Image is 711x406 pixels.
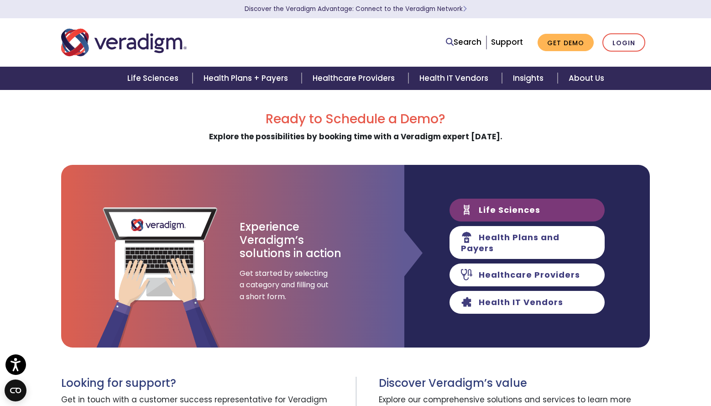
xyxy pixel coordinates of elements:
[408,67,502,90] a: Health IT Vendors
[558,67,615,90] a: About Us
[463,5,467,13] span: Learn More
[240,268,331,303] span: Get started by selecting a category and filling out a short form.
[61,27,187,58] img: Veradigm logo
[209,131,502,142] strong: Explore the possibilities by booking time with a Veradigm expert [DATE].
[61,377,349,390] h3: Looking for support?
[61,111,650,127] h2: Ready to Schedule a Demo?
[116,67,192,90] a: Life Sciences
[446,36,481,48] a: Search
[193,67,302,90] a: Health Plans + Payers
[5,380,26,401] button: Open CMP widget
[240,221,342,260] h3: Experience Veradigm’s solutions in action
[491,37,523,47] a: Support
[502,67,557,90] a: Insights
[379,377,650,390] h3: Discover Veradigm’s value
[538,34,594,52] a: Get Demo
[302,67,408,90] a: Healthcare Providers
[602,33,645,52] a: Login
[245,5,467,13] a: Discover the Veradigm Advantage: Connect to the Veradigm NetworkLearn More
